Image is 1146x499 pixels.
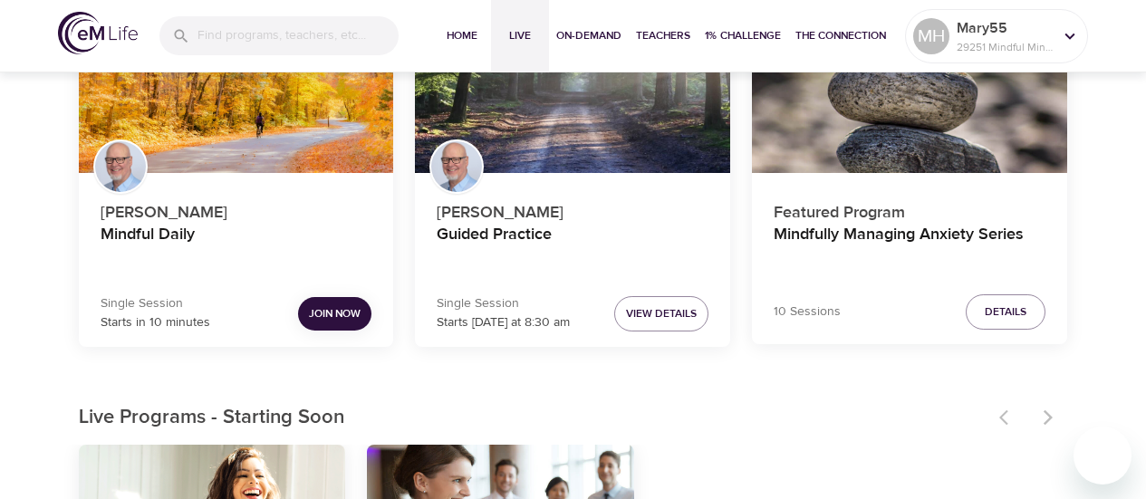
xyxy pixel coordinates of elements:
input: Find programs, teachers, etc... [197,16,399,55]
p: 10 Sessions [774,302,841,321]
span: View Details [626,304,697,323]
span: On-Demand [556,26,621,45]
span: Teachers [636,26,690,45]
button: Join Now [298,297,371,331]
span: Join Now [309,304,361,323]
p: Mary55 [957,17,1053,39]
span: The Connection [795,26,886,45]
iframe: Button to launch messaging window [1074,427,1132,485]
span: 1% Challenge [705,26,781,45]
img: logo [58,12,138,54]
p: Starts [DATE] at 8:30 am [437,313,570,332]
button: View Details [614,296,708,331]
p: Starts in 10 minutes [101,313,210,332]
p: [PERSON_NAME] [437,193,708,225]
h4: Mindfully Managing Anxiety Series [774,225,1045,268]
p: Single Session [101,294,210,313]
h4: Mindful Daily [101,225,372,268]
div: MH [913,18,949,54]
h4: Guided Practice [437,225,708,268]
p: [PERSON_NAME] [101,193,372,225]
span: Details [985,302,1026,321]
p: Single Session [437,294,570,313]
span: Live [498,26,542,45]
span: Home [440,26,484,45]
p: Featured Program [774,193,1045,225]
p: 29251 Mindful Minutes [957,39,1053,55]
p: Live Programs - Starting Soon [79,403,988,433]
button: Details [966,294,1045,330]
